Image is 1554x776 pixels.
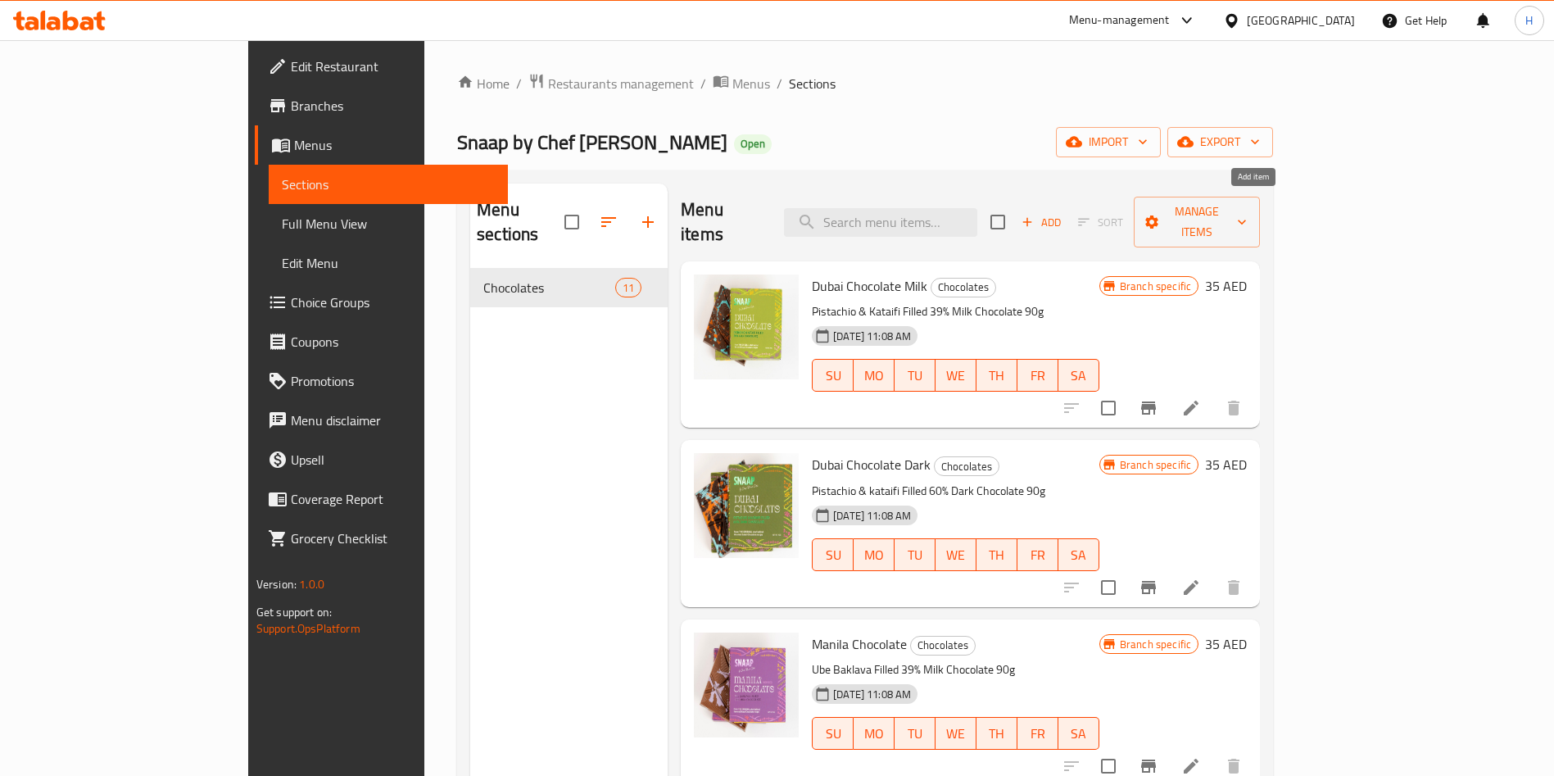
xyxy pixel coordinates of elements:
a: Branches [255,86,508,125]
a: Edit Menu [269,243,508,283]
button: Add section [628,202,668,242]
span: Grocery Checklist [291,529,495,548]
div: Chocolates [931,278,996,297]
button: FR [1017,717,1058,750]
h6: 35 AED [1205,633,1247,656]
div: Chocolates [934,456,999,476]
nav: Menu sections [470,261,668,314]
span: Promotions [291,371,495,391]
button: TH [976,359,1017,392]
a: Restaurants management [528,73,694,94]
button: TU [895,359,936,392]
a: Choice Groups [255,283,508,322]
span: Choice Groups [291,293,495,312]
button: FR [1017,538,1058,571]
input: search [784,208,977,237]
span: 11 [616,280,641,296]
h6: 35 AED [1205,453,1247,476]
span: SU [819,364,847,388]
button: TU [895,717,936,750]
a: Coupons [255,322,508,361]
a: Coverage Report [255,479,508,519]
button: TH [976,717,1017,750]
span: export [1180,132,1260,152]
button: delete [1214,388,1253,428]
a: Full Menu View [269,204,508,243]
span: Coverage Report [291,489,495,509]
span: TU [901,722,929,746]
div: [GEOGRAPHIC_DATA] [1247,11,1355,29]
span: Full Menu View [282,214,495,234]
img: Manila Chocolate [694,633,799,737]
span: Restaurants management [548,74,694,93]
a: Sections [269,165,508,204]
button: WE [936,359,976,392]
li: / [516,74,522,93]
button: SA [1058,538,1099,571]
span: WE [942,722,970,746]
button: TH [976,538,1017,571]
a: Edit menu item [1181,756,1201,776]
span: Chocolates [911,636,975,655]
span: Manila Chocolate [812,632,907,656]
span: Coupons [291,332,495,352]
span: Chocolates [935,457,999,476]
span: Edit Restaurant [291,57,495,76]
span: Dubai Chocolate Dark [812,452,931,477]
a: Promotions [255,361,508,401]
span: [DATE] 11:08 AM [827,329,917,344]
span: Chocolates [483,278,615,297]
span: SU [819,543,847,567]
span: Branch specific [1113,279,1198,294]
span: TH [983,722,1011,746]
span: MO [860,543,888,567]
button: TU [895,538,936,571]
span: Snaap by Chef [PERSON_NAME] [457,124,727,161]
p: Pistachio & Kataifi Filled 39% Milk Chocolate 90g [812,302,1099,322]
button: SU [812,359,854,392]
div: items [615,278,641,297]
span: SU [819,722,847,746]
span: FR [1024,722,1052,746]
button: Manage items [1134,197,1260,247]
span: Chocolates [931,278,995,297]
button: MO [854,538,895,571]
div: Chocolates11 [470,268,668,307]
button: SA [1058,717,1099,750]
span: Select to update [1091,570,1126,605]
button: export [1167,127,1273,157]
a: Menus [713,73,770,94]
span: Branch specific [1113,637,1198,652]
a: Menu disclaimer [255,401,508,440]
a: Support.OpsPlatform [256,618,360,639]
span: Manage items [1147,202,1247,243]
span: TH [983,364,1011,388]
div: Chocolates [910,636,976,656]
p: Ube Baklava Filled 39% Milk Chocolate 90g [812,660,1099,680]
span: Get support on: [256,601,332,623]
h6: 35 AED [1205,275,1247,297]
a: Menus [255,125,508,165]
span: [DATE] 11:08 AM [827,508,917,524]
a: Edit menu item [1181,398,1201,418]
span: Open [734,137,772,151]
span: Dubai Chocolate Milk [812,274,927,298]
img: Dubai Chocolate Milk [694,275,799,379]
span: SA [1065,364,1093,388]
span: [DATE] 11:08 AM [827,687,917,702]
span: SA [1065,722,1093,746]
button: MO [854,717,895,750]
span: Sort sections [589,202,628,242]
span: Sections [282,175,495,194]
span: Version: [256,574,297,595]
button: import [1056,127,1161,157]
span: Menus [732,74,770,93]
nav: breadcrumb [457,73,1273,94]
div: Open [734,134,772,154]
span: 1.0.0 [299,574,324,595]
span: Sections [789,74,836,93]
span: SA [1065,543,1093,567]
span: TU [901,364,929,388]
span: MO [860,364,888,388]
